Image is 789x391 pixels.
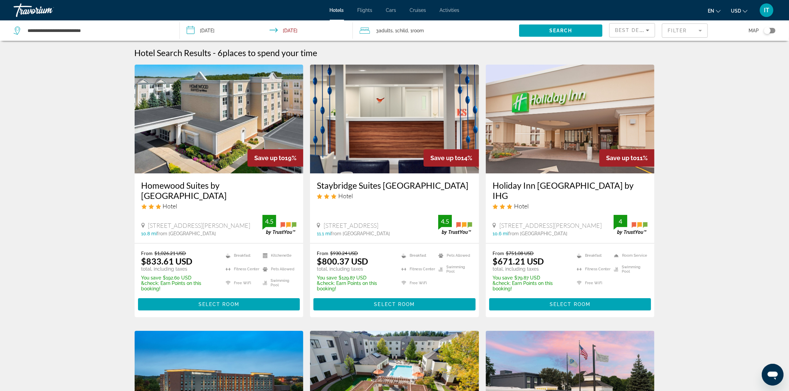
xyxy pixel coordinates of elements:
li: Fitness Center [573,264,611,274]
button: Change currency [731,6,748,16]
span: You save [317,275,337,280]
button: Search [519,24,602,37]
span: Select Room [374,302,415,307]
del: $1,026.21 USD [155,250,186,256]
a: Cars [386,7,396,13]
img: trustyou-badge.svg [614,215,648,235]
button: Select Room [138,298,300,310]
a: Cruises [410,7,426,13]
span: From [493,250,504,256]
span: 10.6 mi [493,231,508,236]
li: Swimming Pool [259,278,296,288]
p: $129.87 USD [317,275,393,280]
img: trustyou-badge.svg [262,215,296,235]
span: Save up to [430,154,461,161]
span: Hotel [338,192,353,200]
span: Select Room [550,302,590,307]
li: Breakfast [573,250,611,260]
span: , 1 [393,26,408,35]
span: , 1 [408,26,424,35]
div: 19% [247,149,303,167]
span: IT [764,7,769,14]
a: Homewood Suites by [GEOGRAPHIC_DATA] [141,180,297,201]
a: Flights [358,7,373,13]
h2: 6 [218,48,318,58]
span: You save [141,275,161,280]
span: [STREET_ADDRESS][PERSON_NAME] [148,222,251,229]
img: Hotel image [310,65,479,173]
span: 10.8 mi [141,231,157,236]
del: $930.24 USD [330,250,358,256]
span: Map [749,26,759,35]
img: Hotel image [135,65,304,173]
button: User Menu [758,3,775,17]
ins: $671.21 USD [493,256,544,266]
a: Holiday Inn [GEOGRAPHIC_DATA] by IHG [493,180,648,201]
span: You save [493,275,513,280]
li: Kitchenette [259,250,296,260]
h1: Hotel Search Results [135,48,211,58]
div: 14% [424,149,479,167]
a: Travorium [14,1,82,19]
button: Toggle map [759,28,775,34]
span: 3 [376,26,393,35]
div: 4.5 [438,217,452,225]
p: $79.87 USD [493,275,569,280]
a: Activities [440,7,460,13]
div: 3 star Hotel [493,202,648,210]
ins: $800.37 USD [317,256,368,266]
span: from [GEOGRAPHIC_DATA] [157,231,216,236]
div: 4.5 [262,217,276,225]
li: Free WiFi [222,278,259,288]
p: &check; Earn Points on this booking! [317,280,393,291]
a: Select Room [313,300,476,307]
h3: Staybridge Suites [GEOGRAPHIC_DATA] [317,180,472,190]
li: Free WiFi [573,278,611,288]
li: Pets Allowed [435,250,472,260]
span: Select Room [199,302,239,307]
span: - [213,48,216,58]
img: Hotel image [486,65,655,173]
span: From [141,250,153,256]
span: From [317,250,328,256]
span: from [GEOGRAPHIC_DATA] [331,231,390,236]
p: total, including taxes [493,266,569,272]
p: $192.60 USD [141,275,218,280]
span: Hotel [163,202,177,210]
span: from [GEOGRAPHIC_DATA] [508,231,567,236]
span: places to spend your time [223,48,318,58]
span: USD [731,8,741,14]
del: $751.08 USD [506,250,534,256]
span: Adults [379,28,393,33]
span: en [708,8,714,14]
p: &check; Earn Points on this booking! [493,280,569,291]
button: Change language [708,6,721,16]
button: Check-in date: Oct 11, 2025 Check-out date: Oct 14, 2025 [180,20,353,41]
span: [STREET_ADDRESS][PERSON_NAME] [499,222,602,229]
span: Hotel [514,202,529,210]
li: Fitness Center [222,264,259,274]
li: Fitness Center [398,264,435,274]
a: Select Room [138,300,300,307]
button: Travelers: 3 adults, 1 child [353,20,519,41]
span: Save up to [606,154,637,161]
button: Select Room [489,298,651,310]
span: Hotels [330,7,344,13]
span: Child [397,28,408,33]
li: Pets Allowed [259,264,296,274]
iframe: Button to launch messaging window [762,364,784,386]
li: Swimming Pool [611,264,648,274]
mat-select: Sort by [615,26,649,34]
div: 3 star Hotel [141,202,297,210]
li: Free WiFi [398,278,435,288]
button: Select Room [313,298,476,310]
li: Room Service [611,250,648,260]
p: total, including taxes [141,266,218,272]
